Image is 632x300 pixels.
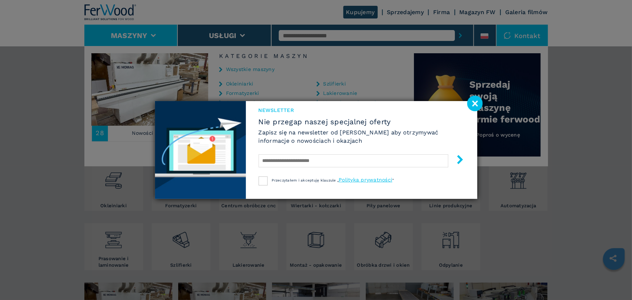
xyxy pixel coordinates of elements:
[259,117,465,126] span: Nie przegap naszej specjalnej oferty
[155,101,246,199] img: Newsletter image
[259,107,465,114] span: Newsletter
[259,128,465,145] h6: Zapisz się na newsletter od [PERSON_NAME] aby otrzymywać informacje o nowościach i okazjach
[339,177,392,183] a: Polityka prywatności
[448,152,465,169] button: submit-button
[392,178,394,182] span: ”
[272,178,339,182] span: Przeczytałem i akceptuję klauzule „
